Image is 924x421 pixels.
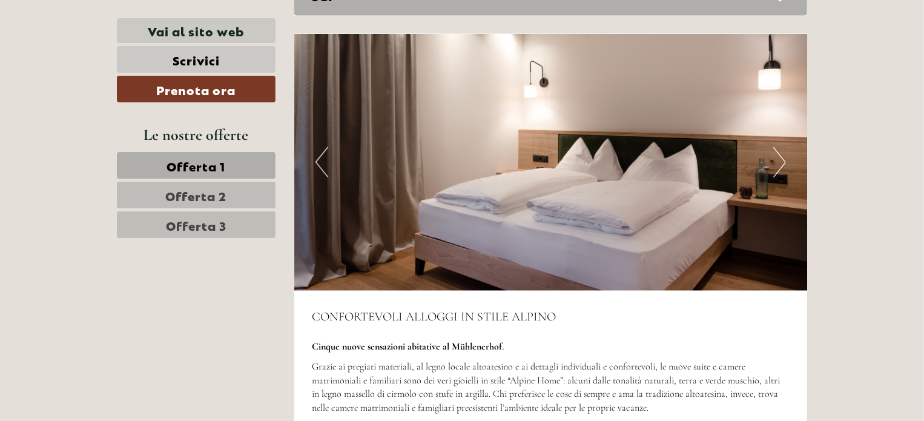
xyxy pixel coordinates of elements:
[166,216,226,233] span: Offerta 3
[167,157,226,174] span: Offerta 1
[315,147,328,177] button: Previous
[117,18,276,43] a: Vai al sito web
[503,341,504,353] span: .
[166,187,227,204] span: Offerta 2
[312,310,556,325] span: CONFORTEVOLI ALLOGGI IN STILE ALPINO
[773,147,786,177] button: Next
[117,46,276,73] a: Scrivici
[117,76,276,102] a: Prenota ora
[312,341,504,353] strong: Cinque nuove sensazioni abitative al Mühlenerhof
[312,360,790,416] p: Grazie ai pregiati materiali, al legno locale altoatesino e ai dettagli individuali e confortevol...
[117,124,276,146] div: Le nostre offerte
